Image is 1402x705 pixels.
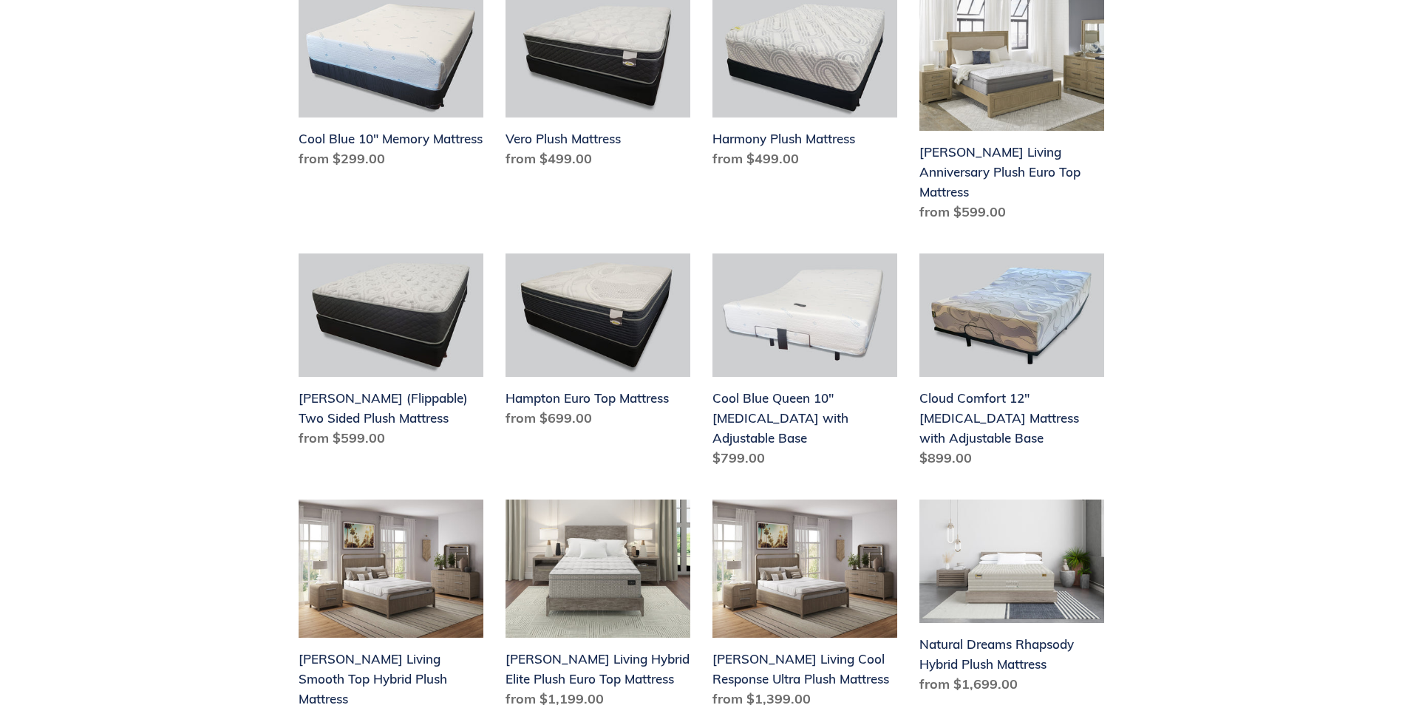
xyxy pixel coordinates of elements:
a: Natural Dreams Rhapsody Hybrid Plush Mattress [919,500,1104,700]
a: Del Ray (Flippable) Two Sided Plush Mattress [299,253,483,454]
a: Cloud Comfort 12" Memory Foam Mattress with Adjustable Base [919,253,1104,474]
a: Cool Blue Queen 10" Memory Foam with Adjustable Base [712,253,897,474]
a: Hampton Euro Top Mattress [506,253,690,434]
